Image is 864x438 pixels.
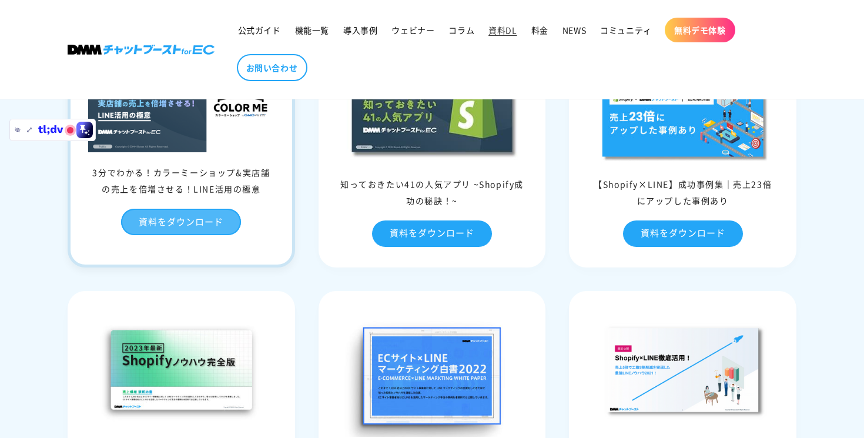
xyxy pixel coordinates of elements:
[343,25,377,35] span: 導入事例
[295,25,329,35] span: 機能一覧
[481,18,524,42] a: 資料DL
[246,62,298,73] span: お問い合わせ
[531,25,548,35] span: 料金
[593,18,659,42] a: コミュニティ
[572,176,793,209] div: 【Shopify×LINE】成功事例集｜売上23倍にアップした事例あり
[623,220,743,247] a: 資料をダウンロード
[121,209,241,235] a: 資料をダウンロード
[488,25,517,35] span: 資料DL
[391,25,434,35] span: ウェビナー
[231,18,288,42] a: 公式ガイド
[288,18,336,42] a: 機能一覧
[600,25,652,35] span: コミュニティ
[562,25,586,35] span: NEWS
[674,25,726,35] span: 無料デモ体験
[68,45,215,55] img: 株式会社DMM Boost
[237,54,307,81] a: お問い合わせ
[322,176,543,209] div: 知っておきたい41の人気アプリ ~Shopify成功の秘訣！~
[71,164,292,197] div: 3分でわかる！カラーミーショップ&実店舗の売上を倍増させる！LINE活用の極意
[384,18,441,42] a: ウェビナー
[524,18,555,42] a: 料金
[372,220,492,247] a: 資料をダウンロード
[336,18,384,42] a: 導入事例
[665,18,735,42] a: 無料デモ体験
[555,18,593,42] a: NEWS
[441,18,481,42] a: コラム
[448,25,474,35] span: コラム
[238,25,281,35] span: 公式ガイド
